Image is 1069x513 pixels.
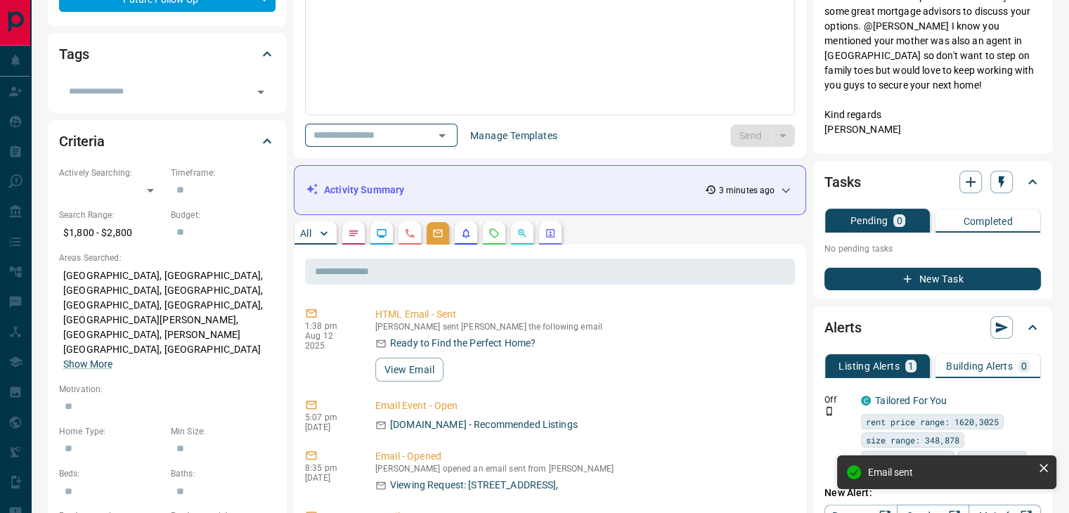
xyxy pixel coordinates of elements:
p: 1:38 pm [305,321,354,331]
p: Search Range: [59,209,164,221]
p: Ready to Find the Perfect Home? [390,336,536,351]
span: size range: 348,878 [866,433,959,447]
p: New Alert: [824,486,1041,500]
p: No pending tasks [824,238,1041,259]
p: Completed [963,216,1013,226]
p: Actively Searching: [59,167,164,179]
p: Budget: [171,209,276,221]
div: Alerts [824,311,1041,344]
p: Min Size: [171,425,276,438]
svg: Emails [432,228,443,239]
button: Manage Templates [462,124,566,147]
p: Activity Summary [324,183,404,197]
h2: Tasks [824,171,860,193]
p: Pending [850,216,888,226]
p: $1,800 - $2,800 [59,221,164,245]
button: New Task [824,268,1041,290]
h2: Tags [59,43,89,65]
button: Open [251,82,271,102]
svg: Listing Alerts [460,228,472,239]
p: Listing Alerts [838,361,900,371]
span: bathrooms: 1 [962,451,1021,465]
span: beds: 1-1,1.1-1.9 [866,451,950,465]
p: 5:07 pm [305,413,354,422]
h2: Criteria [59,130,105,152]
p: Beds: [59,467,164,480]
p: Email Event - Open [375,398,789,413]
span: rent price range: 1620,3025 [866,415,999,429]
div: split button [730,124,796,147]
p: 8:35 pm [305,463,354,473]
p: 1 [908,361,914,371]
p: Aug 12 2025 [305,331,354,351]
p: [DATE] [305,473,354,483]
p: Areas Searched: [59,252,276,264]
p: Off [824,394,853,406]
p: Email - Opened [375,449,789,464]
p: [GEOGRAPHIC_DATA], [GEOGRAPHIC_DATA], [GEOGRAPHIC_DATA], [GEOGRAPHIC_DATA], [GEOGRAPHIC_DATA], [G... [59,264,276,376]
h2: Alerts [824,316,861,339]
p: Timeframe: [171,167,276,179]
div: Criteria [59,124,276,158]
a: Tailored For You [875,395,947,406]
div: Email sent [868,467,1032,478]
p: Baths: [171,467,276,480]
svg: Lead Browsing Activity [376,228,387,239]
p: 0 [1021,361,1027,371]
button: View Email [375,358,443,382]
p: [DATE] [305,422,354,432]
div: condos.ca [861,396,871,405]
p: HTML Email - Sent [375,307,789,322]
p: Home Type: [59,425,164,438]
svg: Opportunities [517,228,528,239]
div: Activity Summary3 minutes ago [306,177,794,203]
div: Tasks [824,165,1041,199]
p: All [300,228,311,238]
p: Motivation: [59,383,276,396]
p: Viewing Request: [STREET_ADDRESS], [390,478,558,493]
svg: Requests [488,228,500,239]
svg: Agent Actions [545,228,556,239]
button: Open [432,126,452,145]
p: 3 minutes ago [719,184,775,197]
svg: Push Notification Only [824,406,834,416]
button: Show More [63,357,112,372]
p: Building Alerts [946,361,1013,371]
p: [PERSON_NAME] opened an email sent from [PERSON_NAME] [375,464,789,474]
p: [PERSON_NAME] sent [PERSON_NAME] the following email [375,322,789,332]
svg: Calls [404,228,415,239]
svg: Notes [348,228,359,239]
p: 0 [896,216,902,226]
div: Tags [59,37,276,71]
p: [DOMAIN_NAME] - Recommended Listings [390,417,578,432]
